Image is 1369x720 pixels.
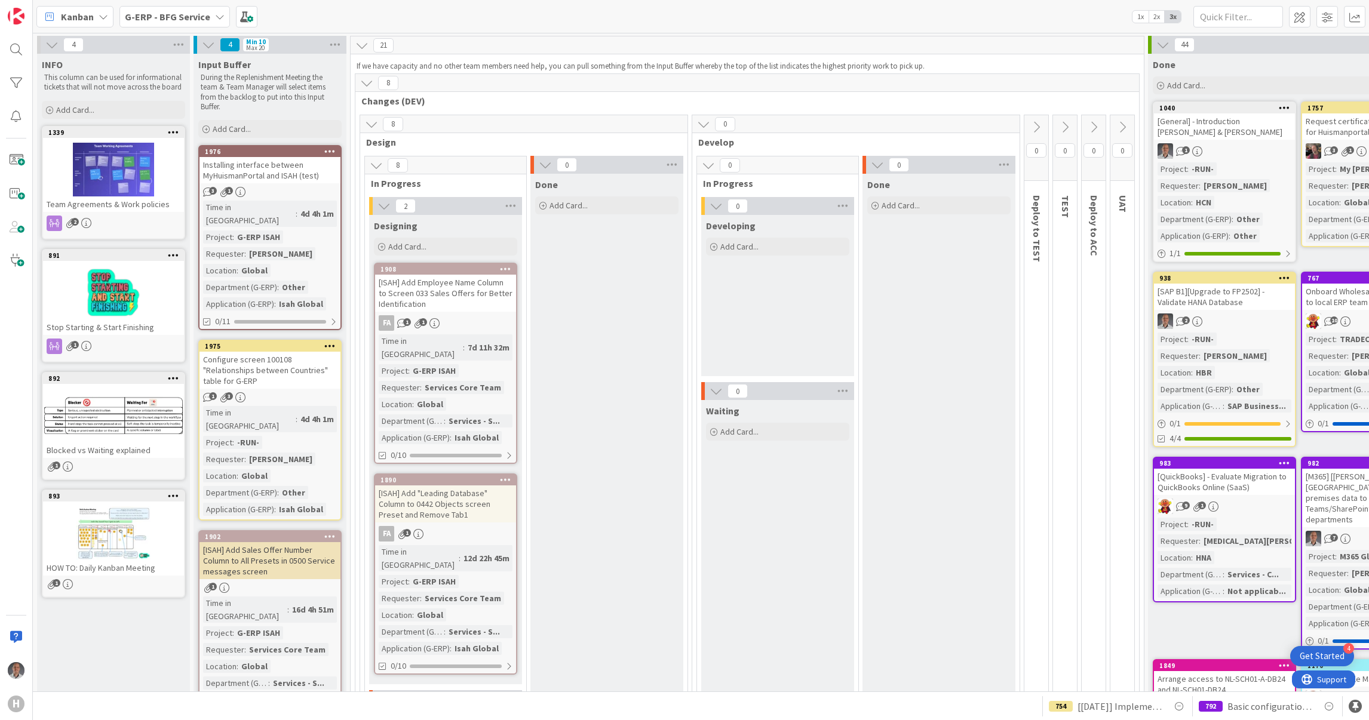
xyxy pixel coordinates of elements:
[422,381,504,394] div: Services Core Team
[410,575,459,588] div: G-ERP ISAH
[366,136,673,148] span: Design
[373,38,394,53] span: 21
[1167,80,1205,91] span: Add Card...
[44,73,183,93] p: This column can be used for informational tickets that will not move across the board
[361,95,1124,107] span: Changes (DEV)
[1339,366,1341,379] span: :
[1158,213,1232,226] div: Department (G-ERP)
[246,39,266,45] div: Min 10
[1346,146,1354,154] span: 1
[1199,179,1201,192] span: :
[1330,534,1338,541] span: 7
[63,38,84,52] span: 4
[380,265,516,273] div: 1908
[8,662,24,679] img: PS
[391,449,406,461] span: 0/10
[1158,229,1229,242] div: Application (G-ERP)
[379,431,450,444] div: Application (G-ERP)
[48,492,184,500] div: 893
[201,73,339,112] p: During the Replenishment Meeting the team & Team Manager will select items from the backlog to pu...
[1290,646,1354,666] div: Open Get Started checklist, remaining modules: 4
[374,220,418,232] span: Designing
[410,364,459,377] div: G-ERP ISAH
[465,341,512,354] div: 7d 11h 32m
[379,608,412,621] div: Location
[535,179,558,190] span: Done
[720,426,759,437] span: Add Card...
[1117,195,1129,213] span: UAT
[203,201,296,227] div: Time in [GEOGRAPHIC_DATA]
[379,526,394,541] div: FA
[1182,501,1190,509] span: 9
[1154,103,1295,140] div: 1040[General] - Introduction [PERSON_NAME] & [PERSON_NAME]
[1191,551,1193,564] span: :
[234,230,283,244] div: G-ERP ISAH
[703,177,843,189] span: In Progress
[1191,196,1193,209] span: :
[1026,143,1046,158] span: 0
[1201,534,1333,547] div: [MEDICAL_DATA][PERSON_NAME]
[1158,366,1191,379] div: Location
[1193,366,1215,379] div: HBR
[125,11,210,23] b: G-ERP - BFG Service
[43,373,184,458] div: 892Blocked vs Waiting explained
[557,158,577,172] span: 0
[1347,179,1349,192] span: :
[1223,399,1224,413] span: :
[297,207,337,220] div: 4d 4h 1m
[1154,660,1295,671] div: 1849
[867,179,890,190] span: Done
[1158,162,1187,176] div: Project
[1347,567,1349,580] span: :
[1306,690,1321,706] img: LC
[379,575,408,588] div: Project
[1158,143,1173,159] img: PS
[450,431,452,444] span: :
[1158,551,1191,564] div: Location
[1318,417,1329,430] span: 0 / 1
[234,626,283,639] div: G-ERP ISAH
[220,38,240,52] span: 4
[199,157,340,183] div: Installing interface between MyHuismanPortal and ISAH (test)
[199,146,340,157] div: 1976
[379,642,450,655] div: Application (G-ERP)
[715,117,735,131] span: 0
[296,413,297,426] span: :
[446,414,503,427] div: Services - S...
[274,297,276,310] span: :
[1306,179,1347,192] div: Requester
[237,469,238,482] span: :
[1154,273,1295,310] div: 938[SAP B1][Upgrade to FP2502] - Validate HANA Database
[205,533,340,541] div: 1902
[1154,416,1295,431] div: 0/1
[1153,59,1175,70] span: Done
[43,319,184,335] div: Stop Starting & Start Finishing
[246,247,315,260] div: [PERSON_NAME]
[71,341,79,349] span: 1
[1191,366,1193,379] span: :
[53,579,60,587] span: 1
[42,59,63,70] span: INFO
[412,398,414,411] span: :
[1193,551,1214,564] div: HNA
[203,503,274,516] div: Application (G-ERP)
[205,147,340,156] div: 1976
[1233,383,1263,396] div: Other
[1306,567,1347,580] div: Requester
[1165,11,1181,23] span: 3x
[1170,247,1181,260] span: 1 / 1
[388,241,426,252] span: Add Card...
[1223,568,1224,581] span: :
[1060,195,1072,218] span: TEST
[1154,458,1295,469] div: 983
[1199,534,1201,547] span: :
[203,436,232,449] div: Project
[446,625,503,638] div: Services - S...
[1158,584,1223,598] div: Application (G-ERP)
[43,250,184,335] div: 891Stop Starting & Start Finishing
[1232,213,1233,226] span: :
[199,531,340,579] div: 1902[ISAH] Add Sales Offer Number Column to All Presets in 0500 Service messages screen
[1083,143,1104,158] span: 0
[422,592,504,605] div: Services Core Team
[232,436,234,449] span: :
